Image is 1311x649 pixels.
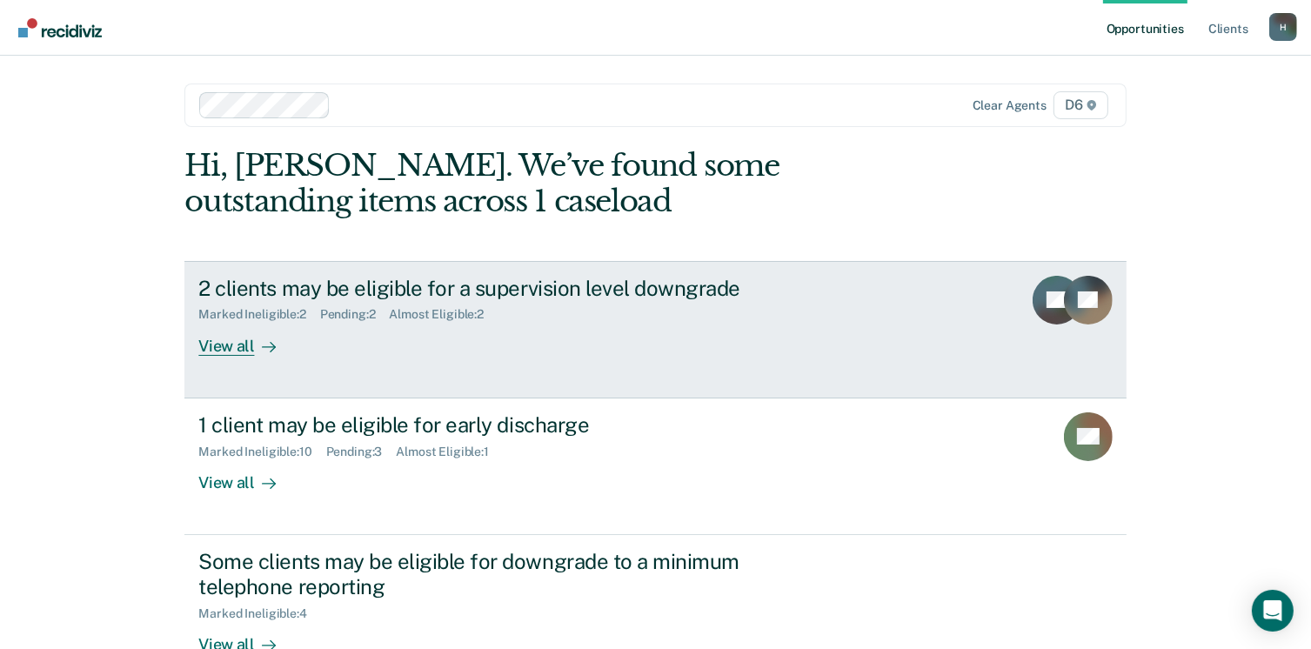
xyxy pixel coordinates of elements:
[198,276,809,301] div: 2 clients may be eligible for a supervision level downgrade
[198,606,320,621] div: Marked Ineligible : 4
[1252,590,1294,632] div: Open Intercom Messenger
[1269,13,1297,41] div: H
[198,458,296,492] div: View all
[320,307,390,322] div: Pending : 2
[1053,91,1108,119] span: D6
[184,398,1126,535] a: 1 client may be eligible for early dischargeMarked Ineligible:10Pending:3Almost Eligible:1View all
[184,148,938,219] div: Hi, [PERSON_NAME]. We’ve found some outstanding items across 1 caseload
[18,18,102,37] img: Recidiviz
[326,445,397,459] div: Pending : 3
[973,98,1047,113] div: Clear agents
[198,307,319,322] div: Marked Ineligible : 2
[198,445,325,459] div: Marked Ineligible : 10
[198,412,809,438] div: 1 client may be eligible for early discharge
[396,445,503,459] div: Almost Eligible : 1
[1269,13,1297,41] button: Profile dropdown button
[198,549,809,599] div: Some clients may be eligible for downgrade to a minimum telephone reporting
[184,261,1126,398] a: 2 clients may be eligible for a supervision level downgradeMarked Ineligible:2Pending:2Almost Eli...
[390,307,498,322] div: Almost Eligible : 2
[198,322,296,356] div: View all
